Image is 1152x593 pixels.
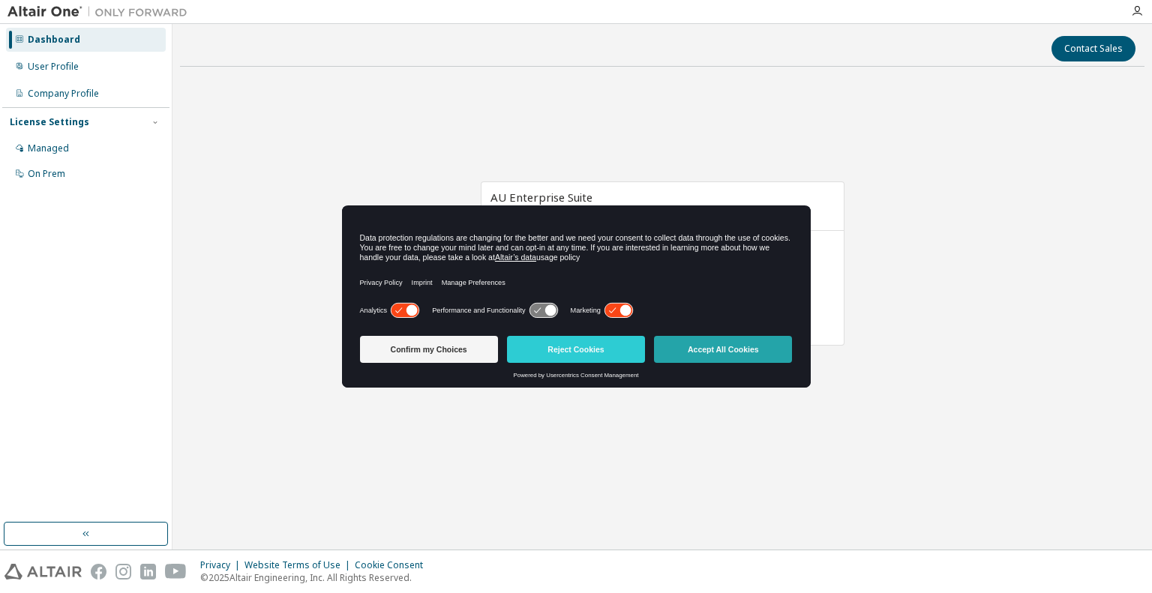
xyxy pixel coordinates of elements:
[200,571,432,584] p: © 2025 Altair Engineering, Inc. All Rights Reserved.
[28,168,65,180] div: On Prem
[355,559,432,571] div: Cookie Consent
[140,564,156,580] img: linkedin.svg
[244,559,355,571] div: Website Terms of Use
[4,564,82,580] img: altair_logo.svg
[7,4,195,19] img: Altair One
[28,88,99,100] div: Company Profile
[1051,36,1135,61] button: Contact Sales
[28,142,69,154] div: Managed
[165,564,187,580] img: youtube.svg
[28,34,80,46] div: Dashboard
[115,564,131,580] img: instagram.svg
[10,116,89,128] div: License Settings
[91,564,106,580] img: facebook.svg
[490,190,592,205] span: AU Enterprise Suite
[28,61,79,73] div: User Profile
[200,559,244,571] div: Privacy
